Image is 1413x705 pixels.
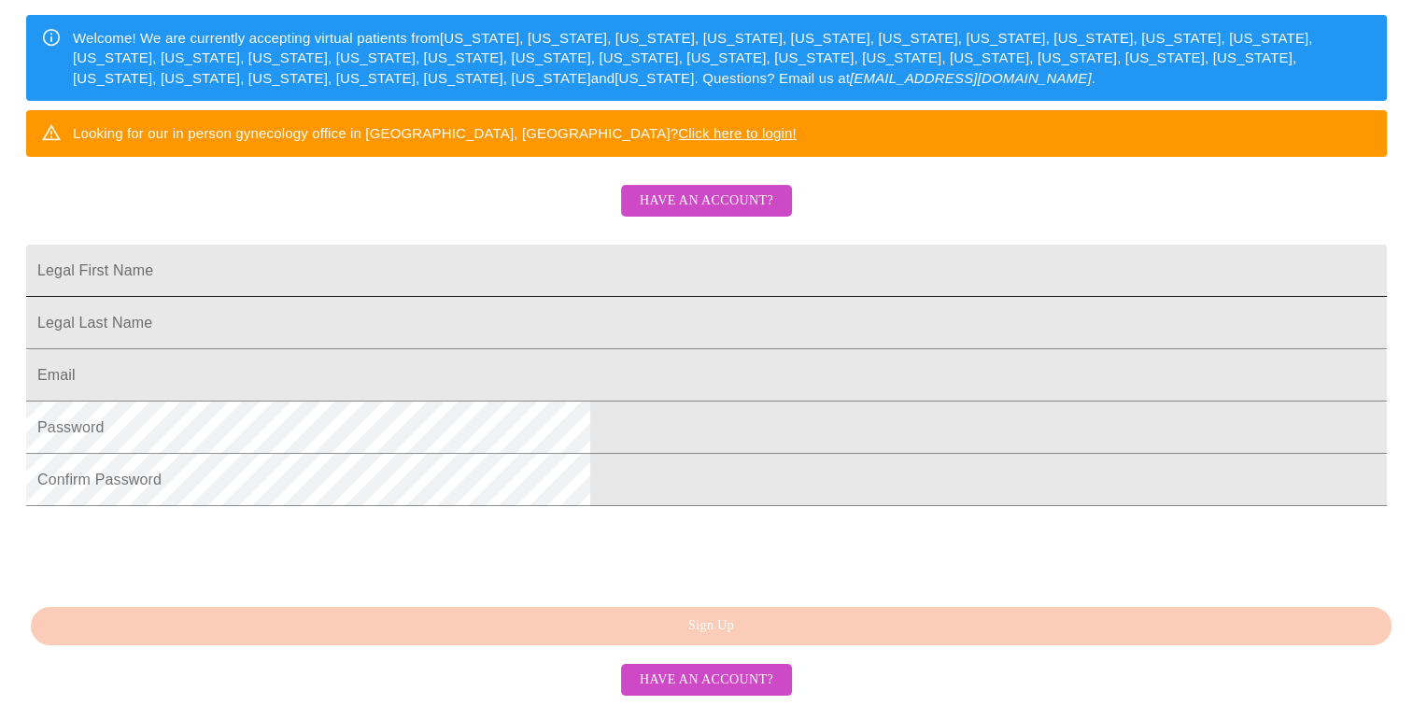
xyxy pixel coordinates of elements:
span: Have an account? [640,669,773,692]
a: Click here to login! [678,125,797,141]
span: Have an account? [640,190,773,213]
div: Looking for our in person gynecology office in [GEOGRAPHIC_DATA], [GEOGRAPHIC_DATA]? [73,116,797,150]
button: Have an account? [621,664,792,697]
a: Have an account? [616,670,797,686]
a: Have an account? [616,205,797,221]
iframe: reCAPTCHA [26,515,310,588]
div: Welcome! We are currently accepting virtual patients from [US_STATE], [US_STATE], [US_STATE], [US... [73,21,1372,95]
em: [EMAIL_ADDRESS][DOMAIN_NAME] [850,70,1092,86]
button: Have an account? [621,185,792,218]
